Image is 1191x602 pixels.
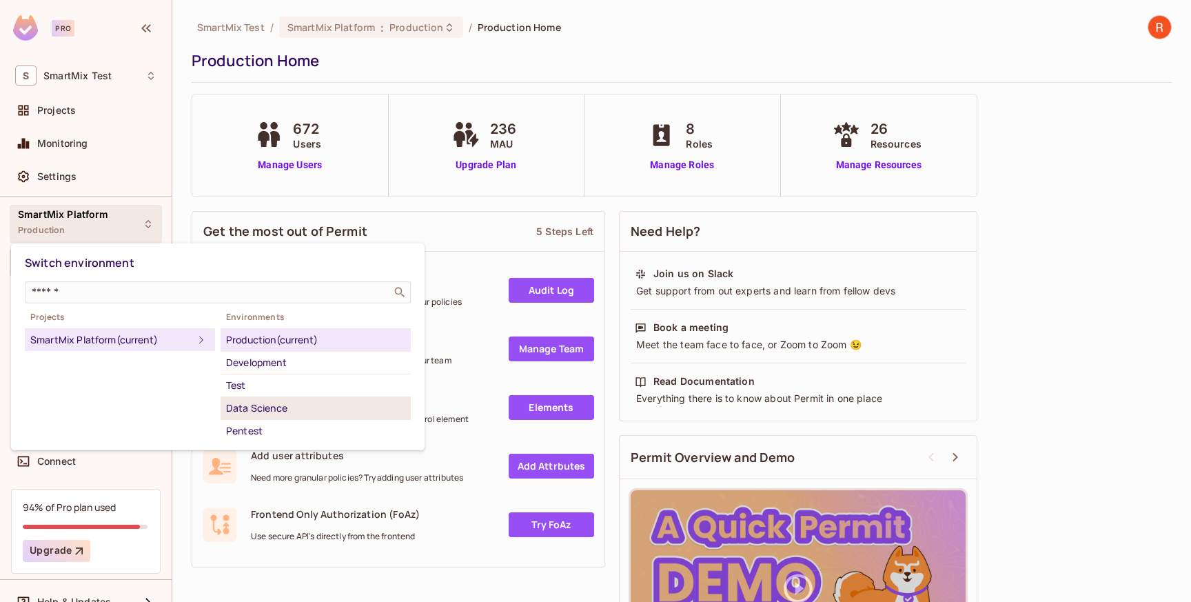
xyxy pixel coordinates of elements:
[25,312,215,323] span: Projects
[226,423,405,439] div: Pentest
[221,312,411,323] span: Environments
[30,332,193,348] div: SmartMix Platform (current)
[226,354,405,371] div: Development
[226,400,405,417] div: Data Science
[25,255,134,270] span: Switch environment
[226,377,405,394] div: Test
[226,332,405,348] div: Production (current)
